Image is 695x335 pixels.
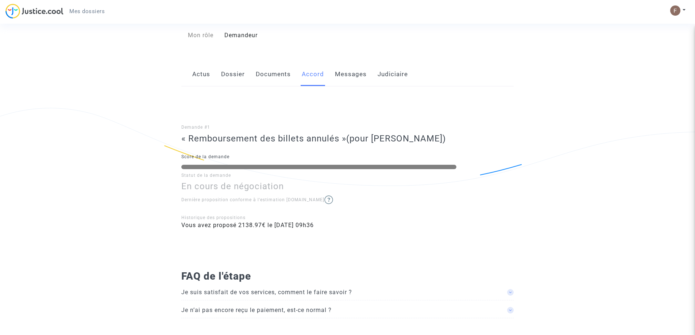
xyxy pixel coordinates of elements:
[181,133,514,144] h3: « Remboursement des billets annulés »
[302,62,324,86] a: Accord
[69,8,105,15] span: Mes dossiers
[181,307,332,313] a: Je n’ai pas encore reçu le paiement, est-ce normal ?
[181,214,514,221] div: Historique des propositions
[181,123,514,132] p: Demande #1
[324,195,333,204] img: help.svg
[335,62,367,86] a: Messages
[181,289,352,296] a: Je suis satisfait de vos services, comment le faire savoir ?
[63,6,111,17] a: Mes dossiers
[181,152,514,161] p: Score de la demande
[192,62,210,86] a: Actus
[256,62,291,86] a: Documents
[181,181,514,192] h3: En cours de négociation
[670,5,680,16] img: AATXAJzStZnij1z7pLwBVIXWK3YoNC_XgdSxs-cJRZpy=s96-c
[219,31,348,40] div: Demandeur
[181,222,314,229] span: Vous avez proposé 2138.97€ le [DATE] 09h36
[5,4,63,19] img: jc-logo.svg
[181,171,514,180] p: Statut de la demande
[176,31,219,40] div: Mon rôle
[181,270,251,282] b: FAQ de l'étape
[378,62,408,86] a: Judiciaire
[346,133,446,144] span: (pour [PERSON_NAME])
[181,197,333,202] span: Dernière proposition conforme à l'estimation [DOMAIN_NAME]
[221,62,245,86] a: Dossier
